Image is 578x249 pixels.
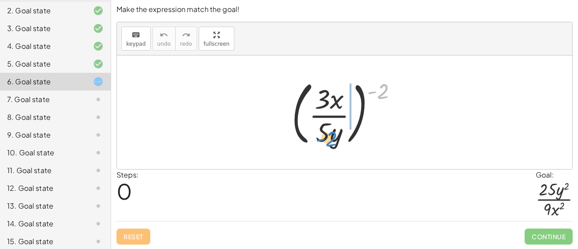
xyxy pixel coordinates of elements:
i: Task finished and correct. [93,23,104,34]
button: undoundo [153,27,176,51]
i: keyboard [132,30,140,40]
span: undo [157,41,171,47]
i: Task not started. [93,147,104,158]
div: 9. Goal state [7,130,79,140]
div: Goal: [536,170,573,180]
span: 0 [116,178,132,205]
i: Task not started. [93,165,104,176]
i: Task finished and correct. [93,41,104,51]
i: Task not started. [93,201,104,211]
button: fullscreen [199,27,234,51]
div: 8. Goal state [7,112,79,123]
div: 14. Goal state [7,218,79,229]
i: undo [160,30,168,40]
div: 12. Goal state [7,183,79,194]
div: 10. Goal state [7,147,79,158]
div: 2. Goal state [7,5,79,16]
span: keypad [126,41,146,47]
button: redoredo [175,27,197,51]
i: Task finished and correct. [93,5,104,16]
div: 4. Goal state [7,41,79,51]
div: 13. Goal state [7,201,79,211]
div: 11. Goal state [7,165,79,176]
button: keyboardkeypad [121,27,151,51]
i: Task started. [93,76,104,87]
label: Steps: [116,170,139,179]
div: 15. Goal state [7,236,79,247]
div: 5. Goal state [7,59,79,69]
i: Task finished and correct. [93,59,104,69]
span: redo [180,41,192,47]
i: Task not started. [93,130,104,140]
i: Task not started. [93,236,104,247]
i: Task not started. [93,218,104,229]
div: 3. Goal state [7,23,79,34]
span: fullscreen [204,41,229,47]
i: Task not started. [93,94,104,105]
div: 7. Goal state [7,94,79,105]
i: redo [182,30,190,40]
div: 6. Goal state [7,76,79,87]
i: Task not started. [93,183,104,194]
p: Make the expression match the goal! [116,4,573,15]
i: Task not started. [93,112,104,123]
